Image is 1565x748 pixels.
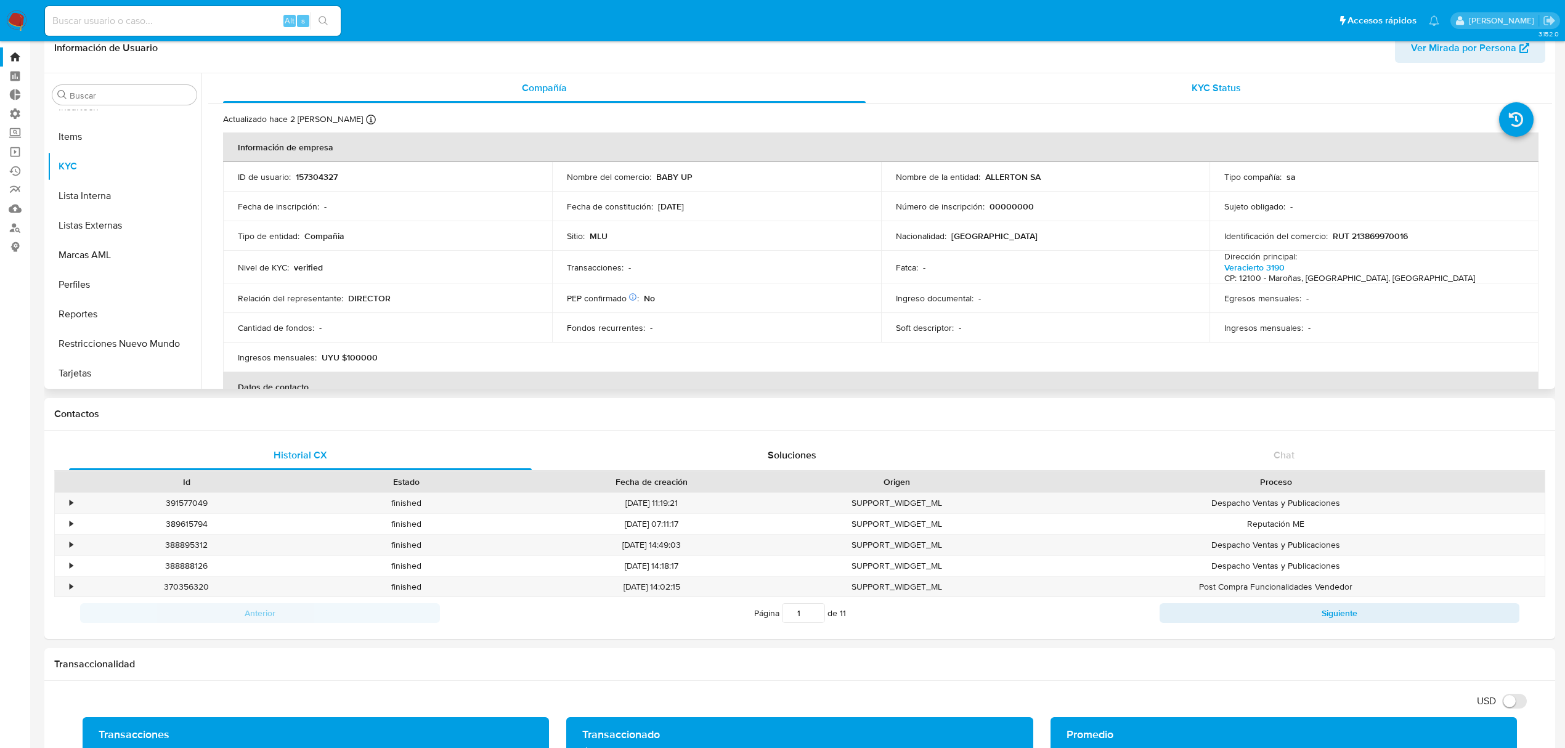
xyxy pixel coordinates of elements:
div: SUPPORT_WIDGET_ML [787,493,1007,513]
div: [DATE] 11:19:21 [516,493,787,513]
p: RUT 213869970016 [1333,230,1408,242]
th: Información de empresa [223,132,1539,162]
p: No [644,293,655,304]
div: 388895312 [76,535,296,555]
a: Salir [1543,14,1556,27]
button: Anterior [80,603,440,623]
span: KYC Status [1192,81,1241,95]
a: Notificaciones [1429,15,1439,26]
h1: Transaccionalidad [54,658,1545,670]
span: Soluciones [768,448,816,462]
p: sa [1287,171,1296,182]
p: - [1306,293,1309,304]
button: Buscar [57,90,67,100]
p: - [959,322,961,333]
div: SUPPORT_WIDGET_ML [787,535,1007,555]
button: KYC [47,152,201,181]
div: SUPPORT_WIDGET_ML [787,514,1007,534]
div: Origen [795,476,998,488]
div: Despacho Ventas y Publicaciones [1007,535,1545,555]
a: Veracierto 3190 [1224,261,1285,274]
div: • [70,518,73,530]
div: Despacho Ventas y Publicaciones [1007,493,1545,513]
h1: Información de Usuario [54,42,158,54]
p: - [978,293,981,304]
div: Post Compra Funcionalidades Vendedor [1007,577,1545,597]
div: 389615794 [76,514,296,534]
p: Fatca : [896,262,918,273]
p: - [1308,322,1311,333]
span: s [301,15,305,26]
span: Compañía [522,81,567,95]
div: SUPPORT_WIDGET_ML [787,577,1007,597]
p: - [628,262,631,273]
button: Siguiente [1160,603,1519,623]
th: Datos de contacto [223,372,1539,402]
p: Transacciones : [567,262,624,273]
p: Nacionalidad : [896,230,946,242]
button: Items [47,122,201,152]
p: agustin.duran@mercadolibre.com [1469,15,1539,26]
p: Número de inscripción : [896,201,985,212]
button: search-icon [311,12,336,30]
p: BABY UP [656,171,693,182]
span: Accesos rápidos [1348,14,1417,27]
div: finished [296,514,516,534]
p: Egresos mensuales : [1224,293,1301,304]
p: [GEOGRAPHIC_DATA] [951,230,1038,242]
p: - [650,322,652,333]
span: 11 [840,607,846,619]
p: Ingresos mensuales : [1224,322,1303,333]
div: Estado [305,476,508,488]
p: Fecha de inscripción : [238,201,319,212]
p: Cantidad de fondos : [238,322,314,333]
p: Nombre del comercio : [567,171,651,182]
p: Compañia [304,230,344,242]
button: Restricciones Nuevo Mundo [47,329,201,359]
p: - [324,201,327,212]
div: Fecha de creación [525,476,778,488]
div: • [70,581,73,593]
span: 3.152.0 [1539,29,1559,39]
div: • [70,539,73,551]
p: Soft descriptor : [896,322,954,333]
div: 370356320 [76,577,296,597]
p: 00000000 [990,201,1034,212]
p: - [319,322,322,333]
div: 391577049 [76,493,296,513]
p: Nombre de la entidad : [896,171,980,182]
input: Buscar [70,90,192,101]
div: • [70,497,73,509]
p: ID de usuario : [238,171,291,182]
div: [DATE] 14:18:17 [516,556,787,576]
span: Alt [285,15,295,26]
p: Dirección principal : [1224,251,1297,262]
button: Listas Externas [47,211,201,240]
p: Ingreso documental : [896,293,974,304]
div: Id [85,476,288,488]
span: Página de [754,603,846,623]
p: MLU [590,230,608,242]
p: [DATE] [658,201,684,212]
div: [DATE] 07:11:17 [516,514,787,534]
p: Ingresos mensuales : [238,352,317,363]
div: SUPPORT_WIDGET_ML [787,556,1007,576]
p: Relación del representante : [238,293,343,304]
p: Nivel de KYC : [238,262,289,273]
span: Chat [1274,448,1295,462]
div: [DATE] 14:02:15 [516,577,787,597]
p: UYU $100000 [322,352,378,363]
p: - [923,262,925,273]
div: • [70,560,73,572]
p: DIRECTOR [348,293,391,304]
span: Ver Mirada por Persona [1411,33,1516,63]
button: Reportes [47,299,201,329]
span: Historial CX [274,448,327,462]
p: Tipo de entidad : [238,230,299,242]
p: - [1290,201,1293,212]
button: Perfiles [47,270,201,299]
div: 388888126 [76,556,296,576]
div: [DATE] 14:49:03 [516,535,787,555]
h4: CP: 12100 - Maroñas, [GEOGRAPHIC_DATA], [GEOGRAPHIC_DATA] [1224,273,1475,284]
p: Fondos recurrentes : [567,322,645,333]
